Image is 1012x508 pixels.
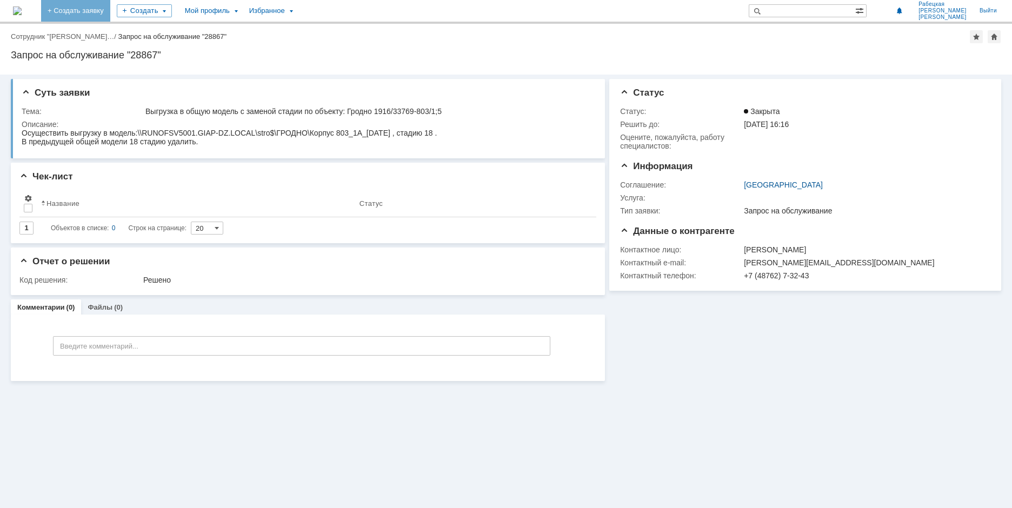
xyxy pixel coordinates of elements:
div: / [11,32,118,41]
div: Статус [359,199,383,208]
span: Информация [620,161,693,171]
i: Строк на странице: [51,222,187,235]
span: Расширенный поиск [855,5,866,15]
div: Решено [143,276,589,284]
a: Перейти на домашнюю страницу [13,6,22,15]
div: Контактное лицо: [620,245,742,254]
div: 0 [112,222,116,235]
div: (0) [114,303,123,311]
span: Рабецкая [918,1,967,8]
div: [PERSON_NAME] [744,245,984,254]
a: Файлы [88,303,112,311]
a: [GEOGRAPHIC_DATA] [744,181,823,189]
div: Код решения: [19,276,141,284]
img: logo [13,6,22,15]
div: Тип заявки: [620,206,742,215]
div: Oцените, пожалуйста, работу специалистов: [620,133,742,150]
a: Комментарии [17,303,65,311]
a: Сотрудник "[PERSON_NAME]… [11,32,114,41]
div: Контактный телефон: [620,271,742,280]
div: Тема: [22,107,143,116]
div: Соглашение: [620,181,742,189]
div: Сделать домашней страницей [988,30,1001,43]
div: Запрос на обслуживание "28867" [118,32,227,41]
span: Суть заявки [22,88,90,98]
th: Статус [355,190,588,217]
div: (0) [66,303,75,311]
span: Настройки [24,194,32,203]
div: Статус: [620,107,742,116]
div: [PERSON_NAME][EMAIL_ADDRESS][DOMAIN_NAME] [744,258,984,267]
div: Запрос на обслуживание "28867" [11,50,1001,61]
span: [PERSON_NAME] [918,8,967,14]
th: Название [37,190,355,217]
div: Описание: [22,120,591,129]
span: [DATE] 16:16 [744,120,789,129]
span: Чек-лист [19,171,73,182]
span: Отчет о решении [19,256,110,266]
span: [PERSON_NAME] [918,14,967,21]
div: Контактный e-mail: [620,258,742,267]
div: Название [46,199,79,208]
div: +7 (48762) 7-32-43 [744,271,984,280]
span: Статус [620,88,664,98]
div: Услуга: [620,193,742,202]
span: Объектов в списке: [51,224,109,232]
div: Выгрузка в общую модель с заменой стадии по объекту: Гродно 1916/33769-803/1;5 [145,107,589,116]
div: Запрос на обслуживание [744,206,984,215]
div: Создать [117,4,172,17]
span: Данные о контрагенте [620,226,735,236]
div: Добавить в избранное [970,30,983,43]
span: Закрыта [744,107,780,116]
div: Решить до: [620,120,742,129]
